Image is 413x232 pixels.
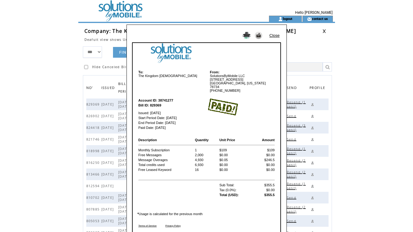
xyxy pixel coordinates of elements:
[219,183,252,187] td: Sub Total:
[253,153,275,157] td: $0.00
[138,70,206,93] td: The Kingdom [DEMOGRAPHIC_DATA]
[210,70,220,74] b: From:
[219,138,235,142] b: Unit Price
[138,158,194,162] td: Message Overages
[138,168,194,172] td: Free Leased Keyword
[138,163,194,167] td: Total credits used
[138,108,206,115] td: Issued: [DATE]
[219,193,239,197] b: Total (USD):
[253,168,275,172] td: $0.00
[269,33,279,38] a: Close
[243,32,251,39] img: Print it
[138,70,143,74] b: To:
[138,116,206,120] td: Start Period Date: [DATE]
[138,148,194,152] td: Monthly Subscription
[195,158,219,162] td: 4,930
[219,168,252,172] td: $0.00
[195,153,219,157] td: 2,000
[219,158,252,162] td: $0.05
[219,163,252,167] td: $0.00
[253,183,275,187] td: $355.5
[138,212,203,216] font: Usage is calculated for the previous month
[207,70,275,93] td: SolutionsByMobile LLC [STREET_ADDRESS] [GEOGRAPHIC_DATA], [US_STATE] 78734 [PHONE_NUMBER]
[253,158,275,162] td: $246.5
[195,163,219,167] td: 6,930
[253,148,275,152] td: $109
[195,148,219,152] td: 1
[138,153,194,157] td: Free Messages
[166,224,181,227] a: Privacy Policy
[262,138,275,142] b: Amount
[253,188,275,192] td: $0.00
[138,126,206,130] td: Paid Date: [DATE]
[138,99,173,102] b: Account ID: 38741277
[195,138,209,142] b: Quantity
[138,121,206,125] td: End Period Date: [DATE]
[219,148,252,152] td: $109
[138,138,157,142] b: Description
[253,163,275,167] td: $0.00
[195,168,219,172] td: 16
[255,32,262,39] img: Send it to my email
[255,36,262,40] a: Send it to my email
[138,103,162,107] b: Bill ID: 829369
[133,43,280,63] img: logo image
[138,224,157,227] a: Terms of Service
[219,153,252,157] td: $0.00
[264,193,275,197] b: $355.5
[219,188,252,192] td: Tax (0.0%):
[207,99,238,115] img: paid image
